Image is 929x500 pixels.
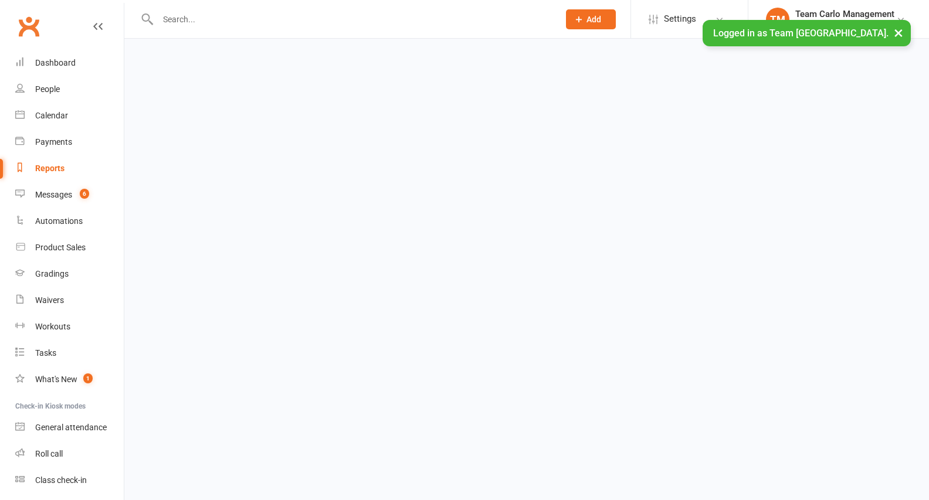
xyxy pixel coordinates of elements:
button: × [888,20,909,45]
div: What's New [35,375,77,384]
div: People [35,84,60,94]
a: Dashboard [15,50,124,76]
div: Class check-in [35,475,87,485]
div: Team Carlo Management [795,9,896,19]
span: Settings [664,6,696,32]
div: Workouts [35,322,70,331]
div: TM [766,8,789,31]
div: Messages [35,190,72,199]
input: Search... [154,11,551,28]
a: People [15,76,124,103]
a: Workouts [15,314,124,340]
div: Product Sales [35,243,86,252]
a: Waivers [15,287,124,314]
span: 6 [80,189,89,199]
a: Tasks [15,340,124,366]
span: Logged in as Team [GEOGRAPHIC_DATA]. [713,28,889,39]
div: Team [GEOGRAPHIC_DATA] [795,19,896,30]
a: General attendance kiosk mode [15,414,124,441]
a: Roll call [15,441,124,467]
a: Payments [15,129,124,155]
button: Add [566,9,616,29]
div: Reports [35,164,65,173]
a: Gradings [15,261,124,287]
a: Reports [15,155,124,182]
a: Class kiosk mode [15,467,124,494]
a: Calendar [15,103,124,129]
div: Tasks [35,348,56,358]
div: General attendance [35,423,107,432]
div: Automations [35,216,83,226]
a: Messages 6 [15,182,124,208]
a: Product Sales [15,234,124,261]
div: Gradings [35,269,69,278]
div: Roll call [35,449,63,458]
span: 1 [83,373,93,383]
div: Payments [35,137,72,147]
a: What's New1 [15,366,124,393]
div: Dashboard [35,58,76,67]
div: Waivers [35,295,64,305]
span: Add [586,15,601,24]
a: Automations [15,208,124,234]
a: Clubworx [14,12,43,41]
div: Calendar [35,111,68,120]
